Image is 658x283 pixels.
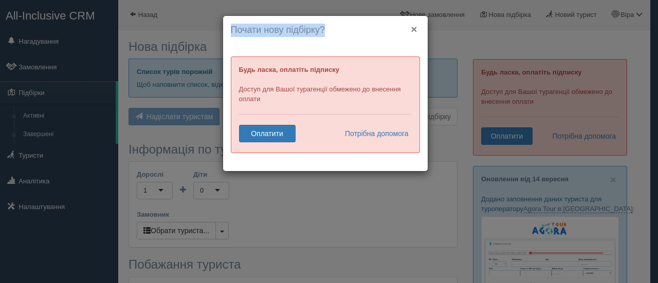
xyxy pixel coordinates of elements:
[411,24,417,34] button: ×
[231,56,420,153] div: Доступ для Вашої турагенції обмежено до внесення оплати
[338,125,409,142] a: Потрібна допомога
[239,125,296,142] a: Оплатити
[231,24,420,37] h4: Почати нову підбірку?
[239,66,339,73] b: Будь ласка, оплатіть підписку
